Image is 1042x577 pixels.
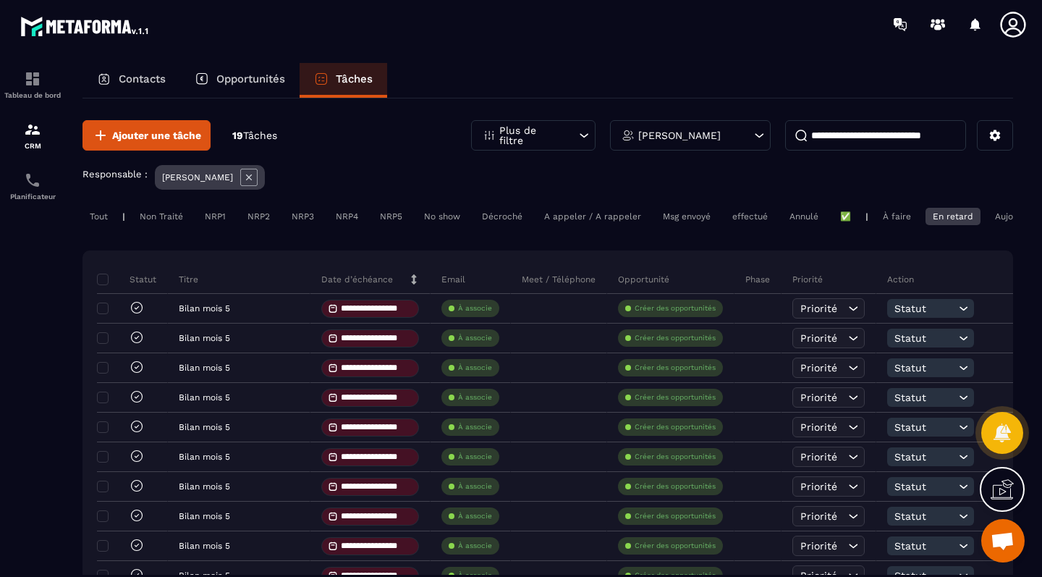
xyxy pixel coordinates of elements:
p: | [865,211,868,222]
p: Phase [745,274,770,285]
div: À faire [876,208,918,225]
p: Titre [179,274,198,285]
a: Tâches [300,63,387,98]
p: À associe [458,422,492,432]
a: formationformationCRM [4,110,62,161]
div: Non Traité [132,208,190,225]
p: Planificateur [4,193,62,201]
span: Statut [894,451,955,463]
span: Priorité [800,451,837,463]
p: Bilan mois 5 [179,511,230,521]
p: Créer des opportunités [635,392,716,403]
p: À associe [458,303,492,313]
p: Bilan mois 5 [179,481,230,492]
p: À associe [458,511,492,521]
img: scheduler [24,172,41,189]
div: A appeler / A rappeler [537,208,648,225]
span: Statut [894,481,955,492]
div: En retard [925,208,980,225]
p: Email [441,274,465,285]
p: Bilan mois 5 [179,452,230,462]
p: À associe [458,363,492,373]
span: Statut [894,332,955,344]
div: No show [417,208,467,225]
span: Statut [894,421,955,433]
p: Bilan mois 5 [179,333,230,343]
span: Priorité [800,510,837,522]
img: logo [20,13,151,39]
span: Statut [894,510,955,522]
span: Priorité [800,392,837,403]
span: Priorité [800,481,837,492]
div: Décroché [475,208,530,225]
div: NRP3 [284,208,321,225]
p: Statut [101,274,156,285]
div: Tout [82,208,115,225]
p: À associe [458,452,492,462]
p: Créer des opportunités [635,333,716,343]
p: Meet / Téléphone [522,274,596,285]
span: Tâches [243,130,277,141]
a: schedulerschedulerPlanificateur [4,161,62,211]
p: Action [887,274,914,285]
div: NRP2 [240,208,277,225]
p: Créer des opportunités [635,511,716,521]
a: Opportunités [180,63,300,98]
p: Date d’échéance [321,274,393,285]
p: À associe [458,541,492,551]
div: effectué [725,208,775,225]
p: À associe [458,392,492,403]
div: Msg envoyé [656,208,718,225]
p: Priorité [792,274,823,285]
p: À associe [458,333,492,343]
p: Créer des opportunités [635,541,716,551]
p: Tableau de bord [4,91,62,99]
p: Responsable : [82,169,148,180]
span: Priorité [800,540,837,552]
div: NRP1 [198,208,233,225]
div: ✅ [833,208,858,225]
div: NRP4 [329,208,365,225]
p: Créer des opportunités [635,452,716,462]
span: Statut [894,303,955,314]
p: 19 [232,129,277,143]
p: Créer des opportunités [635,481,716,492]
p: Bilan mois 5 [179,392,230,403]
p: Créer des opportunités [635,422,716,432]
button: Ajouter une tâche [82,120,211,151]
p: Contacts [119,72,166,85]
p: | [122,211,125,222]
p: Bilan mois 5 [179,363,230,373]
span: Statut [894,362,955,374]
div: Annulé [782,208,826,225]
span: Priorité [800,332,837,344]
span: Statut [894,540,955,552]
p: Créer des opportunités [635,363,716,373]
img: formation [24,70,41,88]
span: Ajouter une tâche [112,128,201,143]
p: Plus de filtre [499,125,563,146]
a: formationformationTableau de bord [4,59,62,110]
p: Opportunité [618,274,669,285]
p: Opportunités [216,72,285,85]
span: Statut [894,392,955,403]
p: Créer des opportunités [635,303,716,313]
div: Ouvrir le chat [981,519,1025,563]
p: [PERSON_NAME] [162,172,233,182]
span: Priorité [800,421,837,433]
span: Priorité [800,303,837,314]
p: Tâches [336,72,373,85]
span: Priorité [800,362,837,374]
p: CRM [4,142,62,150]
p: [PERSON_NAME] [638,130,721,140]
a: Contacts [82,63,180,98]
p: Bilan mois 5 [179,541,230,551]
div: NRP5 [373,208,410,225]
p: Bilan mois 5 [179,303,230,313]
img: formation [24,121,41,138]
p: Bilan mois 5 [179,422,230,432]
p: À associe [458,481,492,492]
